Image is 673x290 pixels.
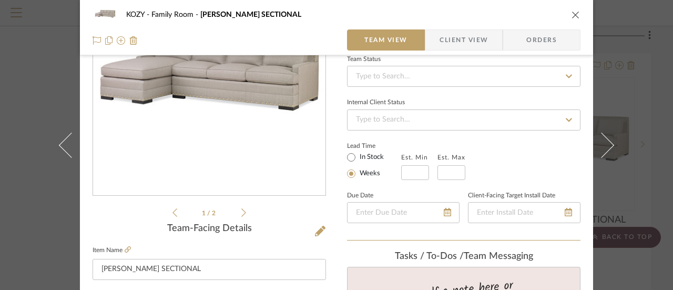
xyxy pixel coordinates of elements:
label: Lead Time [347,141,401,151]
div: team Messaging [347,251,580,263]
label: Client-Facing Target Install Date [468,193,555,198]
div: Team-Facing Details [93,223,326,235]
input: Enter Install Date [468,202,580,223]
label: Item Name [93,246,131,255]
span: 2 [212,210,217,216]
span: Client View [440,29,488,51]
input: Type to Search… [347,66,580,87]
label: Due Date [347,193,373,198]
label: Est. Min [401,154,428,161]
button: close [571,10,580,19]
img: Remove from project [129,36,138,45]
span: Team View [364,29,407,51]
div: Internal Client Status [347,100,405,105]
label: In Stock [358,153,384,162]
span: / [207,210,212,216]
span: [PERSON_NAME] SECTIONAL [200,11,301,18]
input: Enter Item Name [93,259,326,280]
span: Family Room [151,11,200,18]
span: Orders [515,29,568,51]
input: Type to Search… [347,109,580,131]
label: Est. Max [437,154,465,161]
label: Weeks [358,169,380,178]
span: KOZY [126,11,151,18]
input: Enter Due Date [347,202,460,223]
span: 1 [202,210,207,216]
span: Tasks / To-Dos / [395,252,464,261]
div: Team Status [347,57,381,62]
mat-radio-group: Select item type [347,151,401,180]
img: 4953acf1-d5bf-4ed9-84a6-dd25b10cbff7_48x40.jpg [93,4,118,25]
